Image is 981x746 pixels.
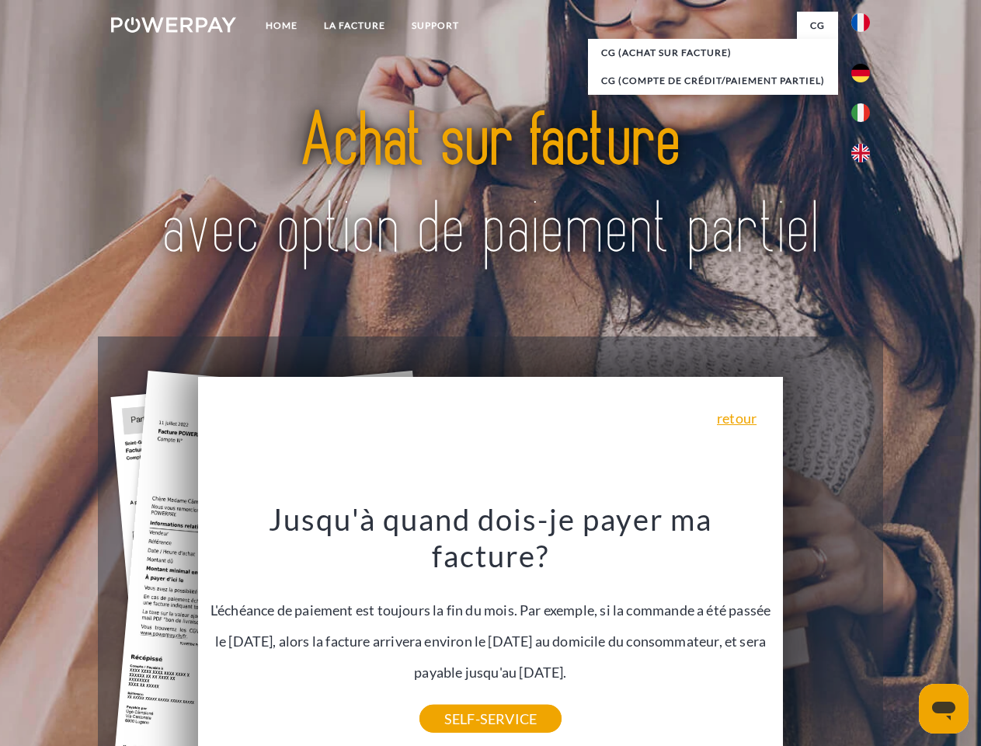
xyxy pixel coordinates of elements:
[148,75,833,298] img: title-powerpay_fr.svg
[919,684,969,734] iframe: Bouton de lancement de la fenêtre de messagerie
[207,500,774,719] div: L'échéance de paiement est toujours la fin du mois. Par exemple, si la commande a été passée le [...
[252,12,311,40] a: Home
[207,500,774,575] h3: Jusqu'à quand dois-je payer ma facture?
[851,13,870,32] img: fr
[311,12,398,40] a: LA FACTURE
[588,39,838,67] a: CG (achat sur facture)
[851,64,870,82] img: de
[588,67,838,95] a: CG (Compte de crédit/paiement partiel)
[851,103,870,122] img: it
[797,12,838,40] a: CG
[111,17,236,33] img: logo-powerpay-white.svg
[398,12,472,40] a: Support
[717,411,757,425] a: retour
[851,144,870,162] img: en
[419,705,562,733] a: SELF-SERVICE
